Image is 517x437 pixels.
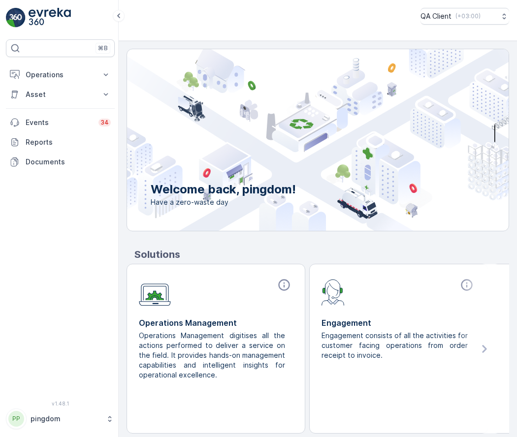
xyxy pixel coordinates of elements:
span: Have a zero-waste day [151,197,296,207]
button: Operations [6,65,115,85]
button: QA Client(+03:00) [420,8,509,25]
p: ⌘B [98,44,108,52]
p: Asset [26,90,95,99]
a: Events34 [6,113,115,132]
img: city illustration [83,49,509,231]
button: PPpingdom [6,408,115,429]
img: logo_light-DOdMpM7g.png [29,8,71,28]
p: Reports [26,137,111,147]
button: Asset [6,85,115,104]
p: Operations Management digitises all the actions performed to deliver a service on the field. It p... [139,331,285,380]
p: pingdom [31,414,101,424]
p: Operations Management [139,317,293,329]
p: ( +03:00 ) [455,12,481,20]
p: Engagement [322,317,476,329]
p: Welcome back, pingdom! [151,182,296,197]
span: v 1.48.1 [6,401,115,406]
p: Engagement consists of all the activities for customer facing operations from order receipt to in... [322,331,468,360]
p: Documents [26,157,111,167]
p: Operations [26,70,95,80]
img: module-icon [322,278,345,306]
p: Solutions [134,247,509,262]
div: PP [8,411,24,427]
p: 34 [100,119,109,126]
img: module-icon [139,278,171,306]
p: Events [26,118,93,127]
a: Reports [6,132,115,152]
a: Documents [6,152,115,172]
p: QA Client [420,11,452,21]
img: logo [6,8,26,28]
